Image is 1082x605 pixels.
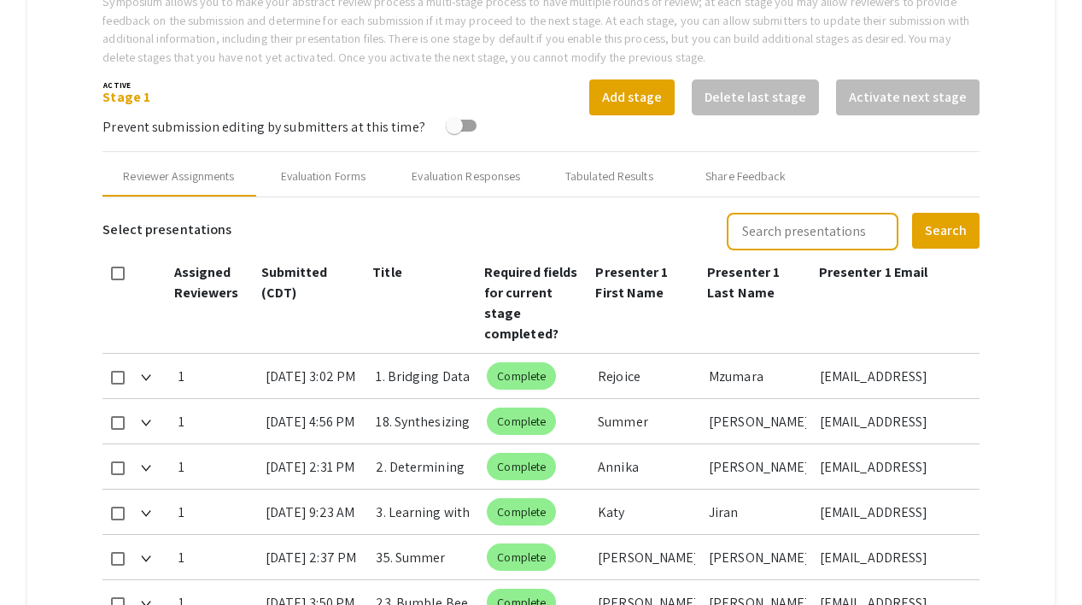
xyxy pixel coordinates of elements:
[102,211,231,249] h6: Select presentations
[487,453,556,480] mat-chip: Complete
[820,444,966,489] div: [EMAIL_ADDRESS][DOMAIN_NAME]
[261,263,328,302] span: Submitted (CDT)
[487,543,556,571] mat-chip: Complete
[141,465,151,472] img: Expand arrow
[595,263,668,302] span: Presenter 1 First Name
[589,79,675,115] button: Add stage
[598,354,695,398] div: Rejoice
[820,535,966,579] div: [EMAIL_ADDRESS][DOMAIN_NAME]
[836,79,980,115] button: Activate next stage
[178,490,251,534] div: 1
[372,263,402,281] span: Title
[727,213,898,250] input: Search presentations
[141,555,151,562] img: Expand arrow
[707,263,780,302] span: Presenter 1 Last Name
[565,167,653,185] div: Tabulated Results
[178,444,251,489] div: 1
[412,167,520,185] div: Evaluation Responses
[709,444,806,489] div: [PERSON_NAME]
[598,535,695,579] div: [PERSON_NAME]
[705,167,786,185] div: Share Feedback
[820,354,966,398] div: [EMAIL_ADDRESS][DOMAIN_NAME]
[598,444,695,489] div: Annika
[266,444,363,489] div: [DATE] 2:31 PM
[376,535,473,579] div: 35. Summer Camps and Conferences Liaison:&nbsp;[PERSON_NAME] - Summer 2025
[487,498,556,526] mat-chip: Complete
[487,408,556,435] mat-chip: Complete
[692,79,819,115] button: Delete last stage
[484,263,578,343] span: Required fields for current stage completed?
[141,510,151,517] img: Expand arrow
[912,213,980,249] button: Search
[709,535,806,579] div: [PERSON_NAME]
[266,399,363,443] div: [DATE] 4:56 PM
[487,362,556,390] mat-chip: Complete
[178,399,251,443] div: 1
[281,167,366,185] div: Evaluation Forms
[820,399,966,443] div: [EMAIL_ADDRESS][DOMAIN_NAME]
[141,420,151,426] img: Expand arrow
[709,399,806,443] div: [PERSON_NAME]
[102,118,424,136] span: Prevent submission editing by submitters at this time?
[178,354,251,398] div: 1
[376,399,473,443] div: 18. Synthesizing Porous Polymer Microspheres
[598,490,695,534] div: Katy
[174,263,239,302] span: Assigned Reviewers
[266,490,363,534] div: [DATE] 9:23 AM
[376,354,473,398] div: 1. Bridging Data and Development:&nbsp;A Summer Internship in Nonprofit Strategy
[709,354,806,398] div: Mzumara
[598,399,695,443] div: Summer
[266,354,363,398] div: [DATE] 3:02 PM
[820,490,966,534] div: [EMAIL_ADDRESS][DOMAIN_NAME]
[266,535,363,579] div: [DATE] 2:37 PM
[819,263,928,281] span: Presenter 1 Email
[141,374,151,381] img: Expand arrow
[709,490,806,534] div: Jiran
[13,528,73,592] iframe: Chat
[376,490,473,534] div: 3. Learning with Nature: A Summer Spent as a Wolf Ridge Naturalist
[102,88,150,106] a: Stage 1
[178,535,251,579] div: 1
[376,444,473,489] div: 2. Determining Predators of Eastern Wild Turkey Clutches
[123,167,234,185] div: Reviewer Assignments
